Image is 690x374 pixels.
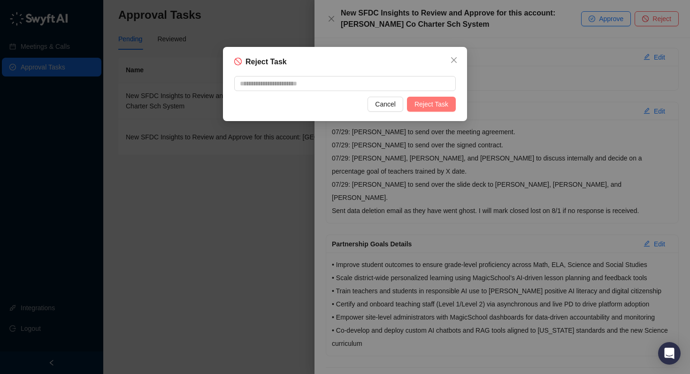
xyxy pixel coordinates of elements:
[450,56,458,64] span: close
[245,56,287,68] h5: Reject Task
[407,97,456,112] button: Reject Task
[375,99,396,109] span: Cancel
[446,53,461,68] button: Close
[414,99,448,109] span: Reject Task
[658,342,681,365] div: Open Intercom Messenger
[368,97,403,112] button: Cancel
[234,58,242,65] span: stop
